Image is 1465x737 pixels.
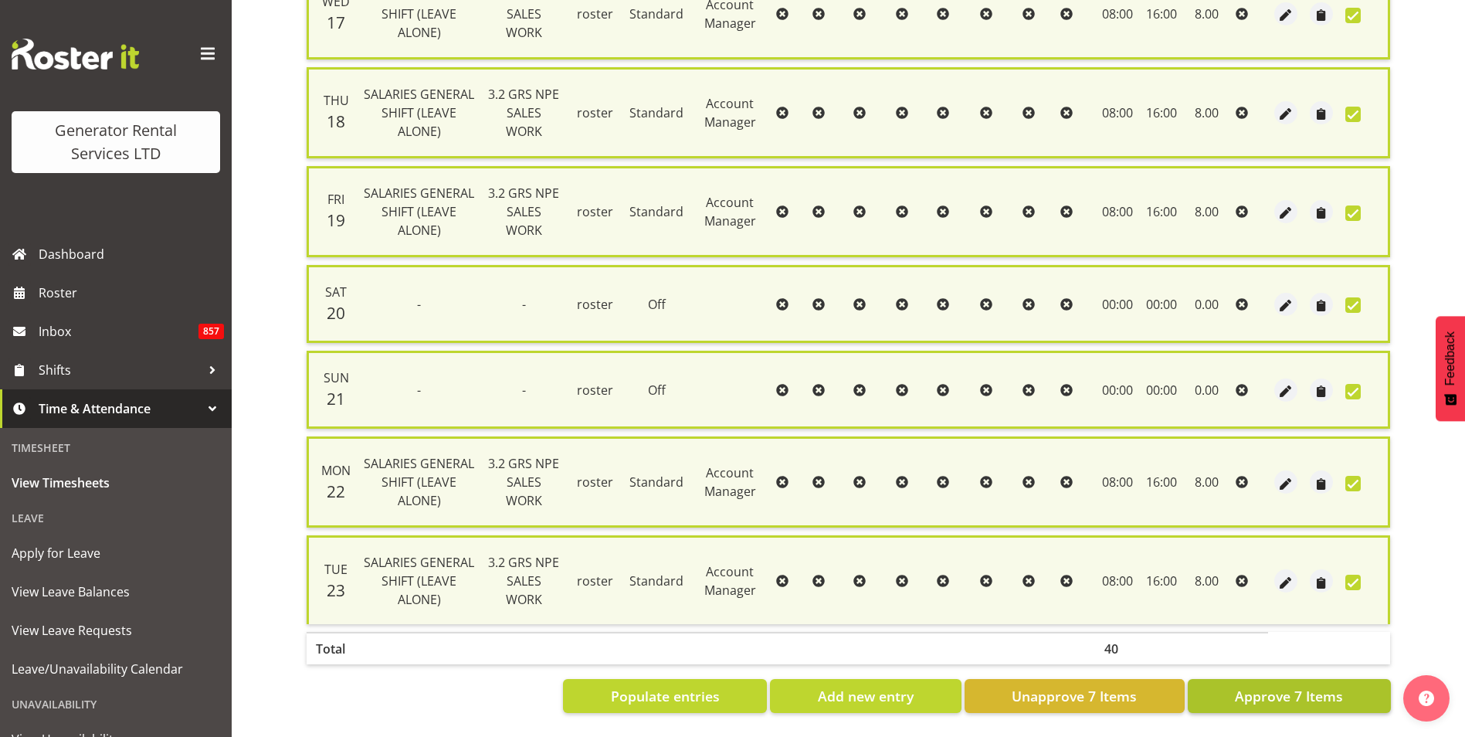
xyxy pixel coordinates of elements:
[4,650,228,688] a: Leave/Unavailability Calendar
[364,554,474,608] span: SALARIES GENERAL SHIFT (LEAVE ALONE)
[1095,632,1141,664] th: 40
[577,104,613,121] span: roster
[704,95,756,131] span: Account Manager
[327,110,345,132] span: 18
[364,86,474,140] span: SALARIES GENERAL SHIFT (LEAVE ALONE)
[704,563,756,599] span: Account Manager
[12,580,220,603] span: View Leave Balances
[522,296,526,313] span: -
[577,296,613,313] span: roster
[39,358,201,382] span: Shifts
[327,302,345,324] span: 20
[27,119,205,165] div: Generator Rental Services LTD
[1443,331,1457,385] span: Feedback
[321,462,351,479] span: Mon
[325,284,347,301] span: Sat
[1095,535,1141,624] td: 08:00
[623,67,690,158] td: Standard
[4,432,228,464] div: Timesheet
[623,265,690,343] td: Off
[704,194,756,229] span: Account Manager
[611,686,720,706] span: Populate entries
[563,679,767,713] button: Populate entries
[623,166,690,257] td: Standard
[965,679,1185,713] button: Unapprove 7 Items
[623,351,690,429] td: Off
[12,657,220,681] span: Leave/Unavailability Calendar
[4,688,228,720] div: Unavailability
[1140,436,1183,528] td: 16:00
[577,382,613,399] span: roster
[818,686,914,706] span: Add new entry
[1183,166,1229,257] td: 8.00
[1140,351,1183,429] td: 00:00
[1183,265,1229,343] td: 0.00
[364,455,474,509] span: SALARIES GENERAL SHIFT (LEAVE ALONE)
[327,12,345,33] span: 17
[1095,436,1141,528] td: 08:00
[577,474,613,491] span: roster
[327,481,345,502] span: 22
[1095,351,1141,429] td: 00:00
[704,464,756,500] span: Account Manager
[1095,166,1141,257] td: 08:00
[1095,67,1141,158] td: 08:00
[417,382,421,399] span: -
[577,572,613,589] span: roster
[1183,67,1229,158] td: 8.00
[39,397,201,420] span: Time & Attendance
[1095,265,1141,343] td: 00:00
[39,281,224,304] span: Roster
[488,455,559,509] span: 3.2 GRS NPE SALES WORK
[623,436,690,528] td: Standard
[1183,351,1229,429] td: 0.00
[327,579,345,601] span: 23
[324,369,349,386] span: Sun
[324,92,349,109] span: Thu
[623,535,690,624] td: Standard
[488,86,559,140] span: 3.2 GRS NPE SALES WORK
[1140,535,1183,624] td: 16:00
[522,382,526,399] span: -
[324,561,348,578] span: Tue
[4,611,228,650] a: View Leave Requests
[4,464,228,502] a: View Timesheets
[327,209,345,231] span: 19
[1235,686,1343,706] span: Approve 7 Items
[4,572,228,611] a: View Leave Balances
[307,632,357,664] th: Total
[327,388,345,409] span: 21
[12,471,220,494] span: View Timesheets
[1012,686,1137,706] span: Unapprove 7 Items
[1436,316,1465,421] button: Feedback - Show survey
[417,296,421,313] span: -
[1419,691,1434,706] img: help-xxl-2.png
[39,320,198,343] span: Inbox
[1188,679,1391,713] button: Approve 7 Items
[1183,436,1229,528] td: 8.00
[39,243,224,266] span: Dashboard
[1140,265,1183,343] td: 00:00
[327,191,344,208] span: Fri
[1140,67,1183,158] td: 16:00
[12,542,220,565] span: Apply for Leave
[364,185,474,239] span: SALARIES GENERAL SHIFT (LEAVE ALONE)
[577,203,613,220] span: roster
[1140,166,1183,257] td: 16:00
[488,554,559,608] span: 3.2 GRS NPE SALES WORK
[488,185,559,239] span: 3.2 GRS NPE SALES WORK
[577,5,613,22] span: roster
[1183,535,1229,624] td: 8.00
[4,534,228,572] a: Apply for Leave
[12,619,220,642] span: View Leave Requests
[198,324,224,339] span: 857
[4,502,228,534] div: Leave
[12,39,139,70] img: Rosterit website logo
[770,679,961,713] button: Add new entry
